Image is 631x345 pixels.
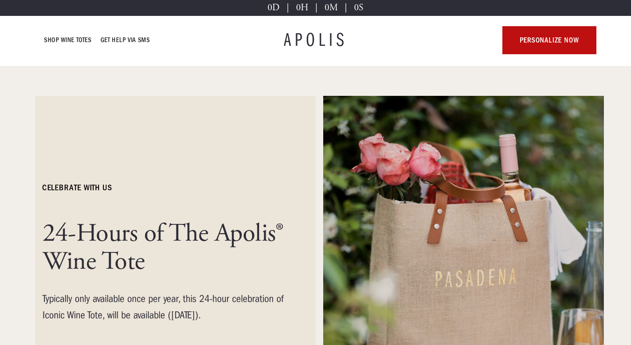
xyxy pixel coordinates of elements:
[43,291,286,323] div: Typically only available once per year, this 24-hour celebration of Iconic Wine Tote, will be ava...
[284,31,348,50] a: APOLIS
[43,182,112,194] h6: celebrate with us
[502,26,596,54] a: personalize now
[101,35,150,46] a: GET HELP VIA SMS
[44,35,92,46] a: Shop Wine Totes
[43,220,286,276] h1: 24-Hours of The Apolis® Wine Tote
